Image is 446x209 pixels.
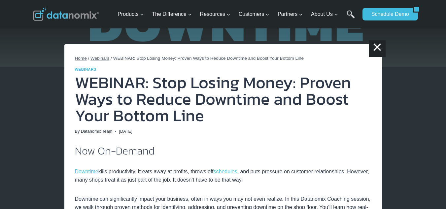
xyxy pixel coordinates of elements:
[111,56,112,61] span: /
[115,4,359,25] nav: Primary Navigation
[119,128,132,135] time: [DATE]
[152,10,192,18] span: The Difference
[75,74,371,124] h1: WEBINAR: Stop Losing Money: Proven Ways to Reduce Downtime and Boost Your Bottom Line
[33,8,99,21] img: Datanomix
[113,56,304,61] span: WEBINAR: Stop Losing Money: Proven Ways to Reduce Downtime and Boost Your Bottom Line
[311,10,338,18] span: About Us
[75,56,87,61] a: Home
[20,133,28,137] a: Terms
[118,10,144,18] span: Products
[148,50,178,55] span: Phone number
[90,56,109,61] a: Webinars
[75,128,80,135] span: By
[88,56,89,61] span: /
[75,146,371,156] h2: Now On-Demand
[75,67,96,71] a: Webinars
[278,10,303,18] span: Partners
[369,40,385,57] a: ×
[347,10,355,25] a: Search
[81,129,113,134] a: Datanomix Team
[239,10,269,18] span: Customers
[148,22,169,28] span: Last Name
[200,10,230,18] span: Resources
[33,133,49,137] a: Privacy Policy
[362,8,413,20] a: Schedule Demo
[75,55,371,62] nav: Breadcrumbs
